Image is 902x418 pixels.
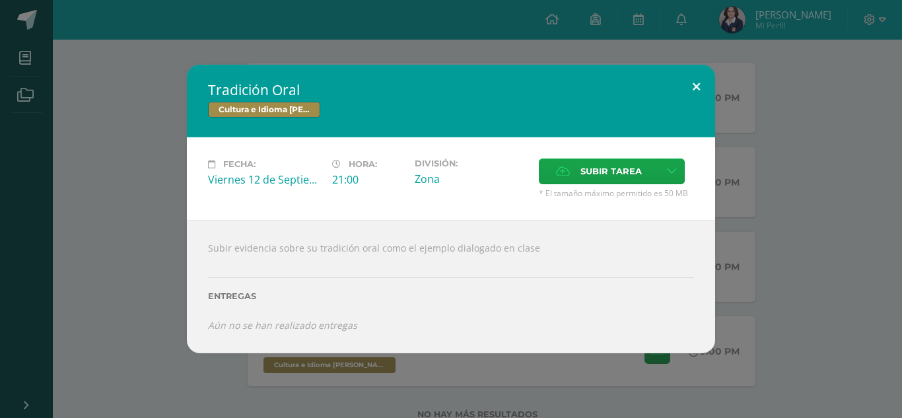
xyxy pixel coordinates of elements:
[677,65,715,110] button: Close (Esc)
[187,220,715,353] div: Subir evidencia sobre su tradición oral como el ejemplo dialogado en clase
[223,159,256,169] span: Fecha:
[208,319,357,331] i: Aún no se han realizado entregas
[580,159,642,184] span: Subir tarea
[208,81,694,99] h2: Tradición Oral
[415,172,528,186] div: Zona
[208,102,320,118] span: Cultura e Idioma [PERSON_NAME] o Xinca
[332,172,404,187] div: 21:00
[539,188,694,199] span: * El tamaño máximo permitido es 50 MB
[208,291,694,301] label: Entregas
[415,158,528,168] label: División:
[208,172,322,187] div: Viernes 12 de Septiembre
[349,159,377,169] span: Hora:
